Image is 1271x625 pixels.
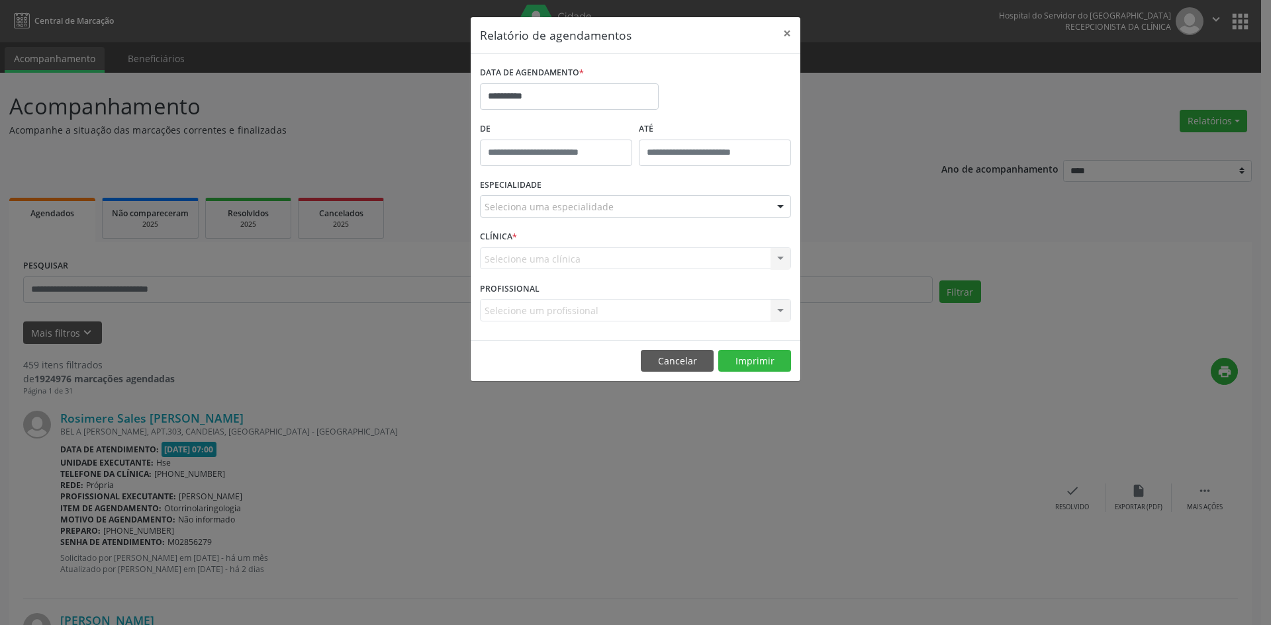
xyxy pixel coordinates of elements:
button: Cancelar [641,350,714,372]
span: Seleciona uma especialidade [485,200,614,214]
h5: Relatório de agendamentos [480,26,632,44]
label: DATA DE AGENDAMENTO [480,63,584,83]
label: De [480,119,632,140]
button: Imprimir [718,350,791,372]
label: CLÍNICA [480,227,517,247]
label: ESPECIALIDADE [480,175,541,196]
button: Close [774,17,800,50]
label: ATÉ [639,119,791,140]
label: PROFISSIONAL [480,278,540,299]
